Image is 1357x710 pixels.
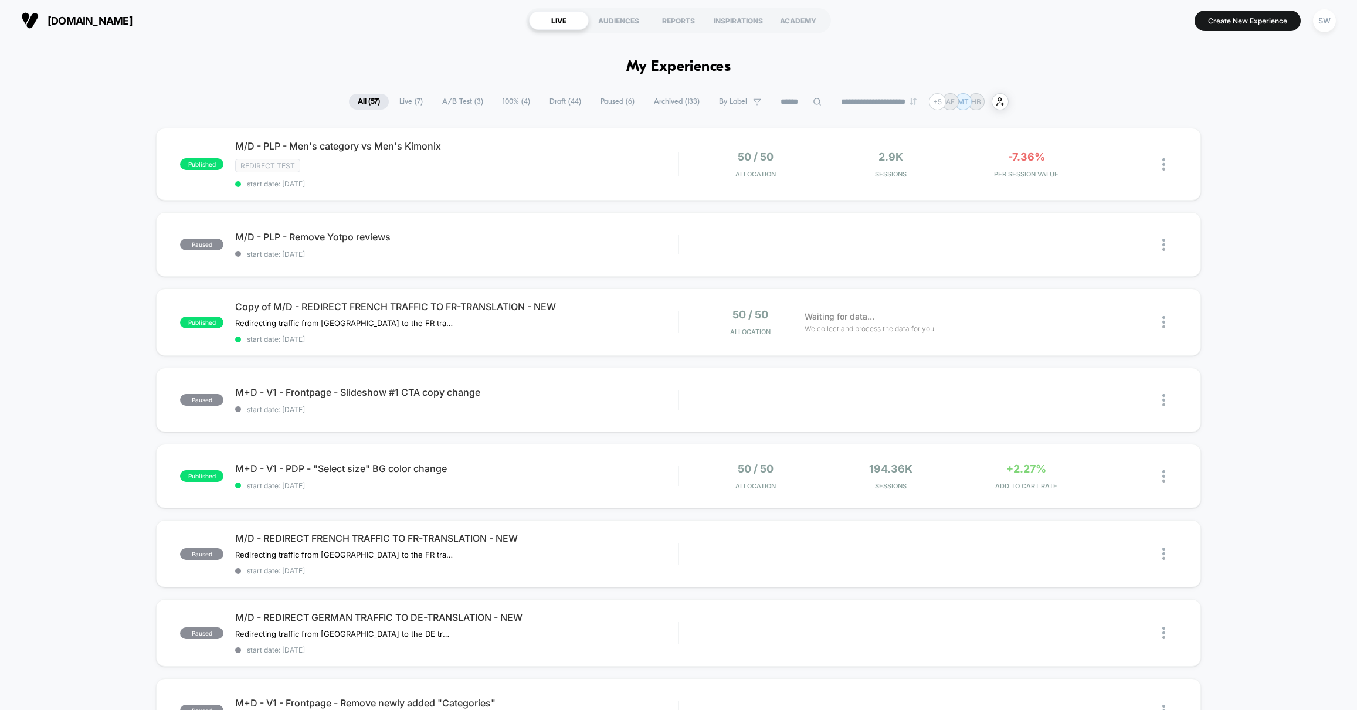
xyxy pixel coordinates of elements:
[391,94,432,110] span: Live ( 7 )
[708,11,768,30] div: INSPIRATIONS
[626,59,731,76] h1: My Experiences
[235,612,678,623] span: M/D - REDIRECT GERMAN TRAFFIC TO DE-TRANSLATION - NEW
[180,158,223,170] span: published
[235,140,678,152] span: M/D - PLP - Men's category vs Men's Kimonix
[235,405,678,414] span: start date: [DATE]
[1162,158,1165,171] img: close
[235,231,678,243] span: M/D - PLP - Remove Yotpo reviews
[1162,316,1165,328] img: close
[878,151,903,163] span: 2.9k
[649,11,708,30] div: REPORTS
[235,463,678,474] span: M+D - V1 - PDP - "Select size" BG color change
[235,386,678,398] span: M+D - V1 - Frontpage - Slideshow #1 CTA copy change
[869,463,912,475] span: 194.36k
[1006,463,1046,475] span: +2.27%
[1162,470,1165,483] img: close
[738,151,774,163] span: 50 / 50
[180,317,223,328] span: published
[1162,394,1165,406] img: close
[1162,548,1165,560] img: close
[826,170,956,178] span: Sessions
[48,15,133,27] span: [DOMAIN_NAME]
[180,548,223,560] span: paused
[235,566,678,575] span: start date: [DATE]
[180,394,223,406] span: paused
[433,94,492,110] span: A/B Test ( 3 )
[1313,9,1336,32] div: SW
[730,328,771,336] span: Allocation
[235,481,678,490] span: start date: [DATE]
[235,179,678,188] span: start date: [DATE]
[592,94,643,110] span: Paused ( 6 )
[235,532,678,544] span: M/D - REDIRECT FRENCH TRAFFIC TO FR-TRANSLATION - NEW
[805,310,874,323] span: Waiting for data...
[1008,151,1045,163] span: -7.36%
[349,94,389,110] span: All ( 57 )
[929,93,946,110] div: + 5
[971,97,981,106] p: HB
[235,250,678,259] span: start date: [DATE]
[18,11,136,30] button: [DOMAIN_NAME]
[235,697,678,709] span: M+D - V1 - Frontpage - Remove newly added "Categories"
[719,97,747,106] span: By Label
[494,94,539,110] span: 100% ( 4 )
[962,482,1091,490] span: ADD TO CART RATE
[768,11,828,30] div: ACADEMY
[180,470,223,482] span: published
[958,97,969,106] p: MT
[1309,9,1339,33] button: SW
[732,308,768,321] span: 50 / 50
[235,550,453,559] span: Redirecting traffic from [GEOGRAPHIC_DATA] to the FR translation of the website.
[826,482,956,490] span: Sessions
[529,11,589,30] div: LIVE
[180,627,223,639] span: paused
[1162,239,1165,251] img: close
[589,11,649,30] div: AUDIENCES
[805,323,934,334] span: We collect and process the data for you
[962,170,1091,178] span: PER SESSION VALUE
[910,98,917,105] img: end
[541,94,590,110] span: Draft ( 44 )
[235,646,678,654] span: start date: [DATE]
[235,301,678,312] span: Copy of M/D - REDIRECT FRENCH TRAFFIC TO FR-TRANSLATION - NEW
[1162,627,1165,639] img: close
[180,239,223,250] span: paused
[946,97,955,106] p: AF
[735,170,776,178] span: Allocation
[21,12,39,29] img: Visually logo
[235,335,678,344] span: start date: [DATE]
[738,463,774,475] span: 50 / 50
[645,94,708,110] span: Archived ( 133 )
[1195,11,1301,31] button: Create New Experience
[235,159,300,172] span: Redirect Test
[735,482,776,490] span: Allocation
[235,629,453,638] span: Redirecting traffic from [GEOGRAPHIC_DATA] to the DE translation of the website.
[235,318,453,328] span: Redirecting traffic from [GEOGRAPHIC_DATA] to the FR translation of the website.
